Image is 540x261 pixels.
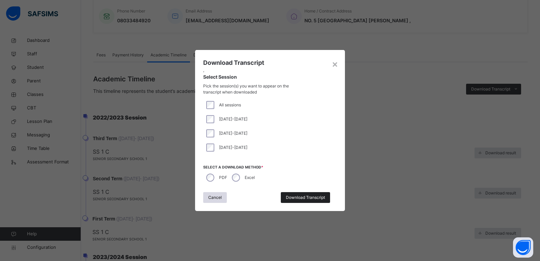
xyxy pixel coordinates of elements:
[219,145,247,150] span: [DATE]-[DATE]
[208,194,222,201] span: Cancel
[203,67,332,95] div: ,
[219,131,247,136] span: [DATE]-[DATE]
[203,83,293,95] span: Pick the session(s) you want to appear on the transcript when downloaded
[219,175,227,181] label: PDF
[219,116,247,122] span: [DATE]-[DATE]
[245,175,255,181] label: Excel
[219,102,241,107] span: All sessions
[203,165,337,170] span: Select a download method
[286,194,325,201] span: Download Transcript
[203,59,264,66] span: Download Transcript
[332,57,338,71] div: ×
[513,237,533,258] button: Open asap
[203,73,332,80] span: Select Session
